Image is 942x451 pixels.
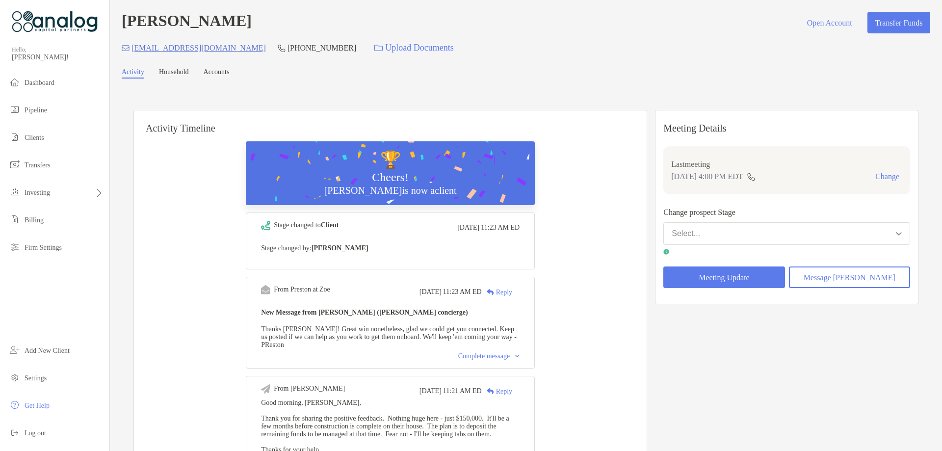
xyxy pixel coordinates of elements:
[443,387,482,395] span: 11:21 AM ED
[25,161,50,169] span: Transfers
[25,79,54,86] span: Dashboard
[419,288,442,296] span: [DATE]
[663,206,910,218] p: Change prospect Stage
[25,216,44,224] span: Billing
[872,172,902,182] button: Change
[487,289,494,295] img: Reply icon
[9,131,21,143] img: clients icon
[799,12,860,33] button: Open Account
[25,429,46,437] span: Log out
[131,42,266,54] p: [EMAIL_ADDRESS][DOMAIN_NAME]
[122,12,252,33] h4: [PERSON_NAME]
[672,229,700,238] div: Select...
[159,68,189,79] a: Household
[368,37,460,58] a: Upload Documents
[122,68,144,79] a: Activity
[204,68,230,79] a: Accounts
[25,134,44,141] span: Clients
[368,170,413,185] div: Cheers!
[9,399,21,411] img: get-help icon
[435,185,456,196] b: client
[320,185,461,196] div: [PERSON_NAME] is now a
[9,186,21,198] img: investing icon
[25,244,62,251] span: Firm Settings
[261,325,517,348] span: Thanks [PERSON_NAME]! Great win nonetheless, glad we could get you connected. Keep us posted if w...
[896,232,902,236] img: Open dropdown arrow
[12,4,98,39] img: Zoe Logo
[25,347,70,354] span: Add New Client
[274,221,339,229] div: Stage changed to
[261,221,270,230] img: Event icon
[246,141,535,226] img: Confetti
[671,158,902,170] p: Last meeting
[457,224,479,232] span: [DATE]
[663,249,669,255] img: tooltip
[261,242,520,254] p: Stage changed by:
[443,288,482,296] span: 11:23 AM ED
[12,53,104,61] span: [PERSON_NAME]!
[25,106,47,114] span: Pipeline
[25,189,50,196] span: Investing
[482,287,512,297] div: Reply
[747,173,756,181] img: communication type
[458,352,520,360] div: Complete message
[312,244,368,252] b: [PERSON_NAME]
[481,224,520,232] span: 11:23 AM ED
[321,221,339,229] b: Client
[25,402,50,409] span: Get Help
[122,45,130,51] img: Email Icon
[274,385,345,393] div: From [PERSON_NAME]
[261,399,520,407] div: Good morning, [PERSON_NAME],
[663,222,910,245] button: Select...
[278,44,286,52] img: Phone Icon
[25,374,47,382] span: Settings
[9,159,21,170] img: transfers icon
[789,266,910,288] button: Message [PERSON_NAME]
[9,104,21,115] img: pipeline icon
[867,12,930,33] button: Transfer Funds
[288,42,356,54] p: [PHONE_NUMBER]
[9,241,21,253] img: firm-settings icon
[9,344,21,356] img: add_new_client icon
[274,286,330,293] div: From Preston at Zoe
[671,170,743,183] p: [DATE] 4:00 PM EDT
[261,384,270,394] img: Event icon
[9,371,21,383] img: settings icon
[261,309,468,316] b: New Message from [PERSON_NAME] ([PERSON_NAME] concierge)
[134,110,647,134] h6: Activity Timeline
[261,415,520,438] div: Thank you for sharing the positive feedback. Nothing huge here - just $150,000. It'll be a few mo...
[9,76,21,88] img: dashboard icon
[419,387,442,395] span: [DATE]
[9,426,21,438] img: logout icon
[487,388,494,395] img: Reply icon
[9,213,21,225] img: billing icon
[374,45,383,52] img: button icon
[261,285,270,294] img: Event icon
[515,355,520,358] img: Chevron icon
[482,386,512,397] div: Reply
[663,122,910,134] p: Meeting Details
[376,150,405,170] div: 🏆
[663,266,785,288] button: Meeting Update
